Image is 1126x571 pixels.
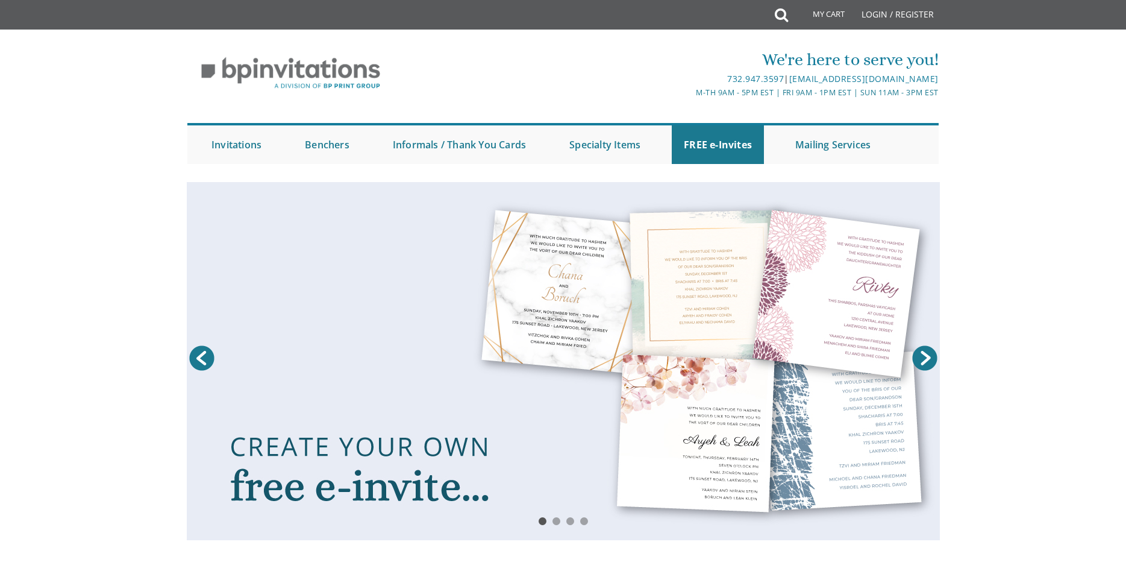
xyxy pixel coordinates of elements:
[293,125,361,164] a: Benchers
[381,125,538,164] a: Informals / Thank You Cards
[789,73,939,84] a: [EMAIL_ADDRESS][DOMAIN_NAME]
[187,48,394,98] img: BP Invitation Loft
[439,48,939,72] div: We're here to serve you!
[557,125,652,164] a: Specialty Items
[439,72,939,86] div: |
[727,73,784,84] a: 732.947.3597
[672,125,764,164] a: FREE e-Invites
[910,343,940,373] a: Next
[187,343,217,373] a: Prev
[783,125,883,164] a: Mailing Services
[787,1,853,31] a: My Cart
[439,86,939,99] div: M-Th 9am - 5pm EST | Fri 9am - 1pm EST | Sun 11am - 3pm EST
[199,125,274,164] a: Invitations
